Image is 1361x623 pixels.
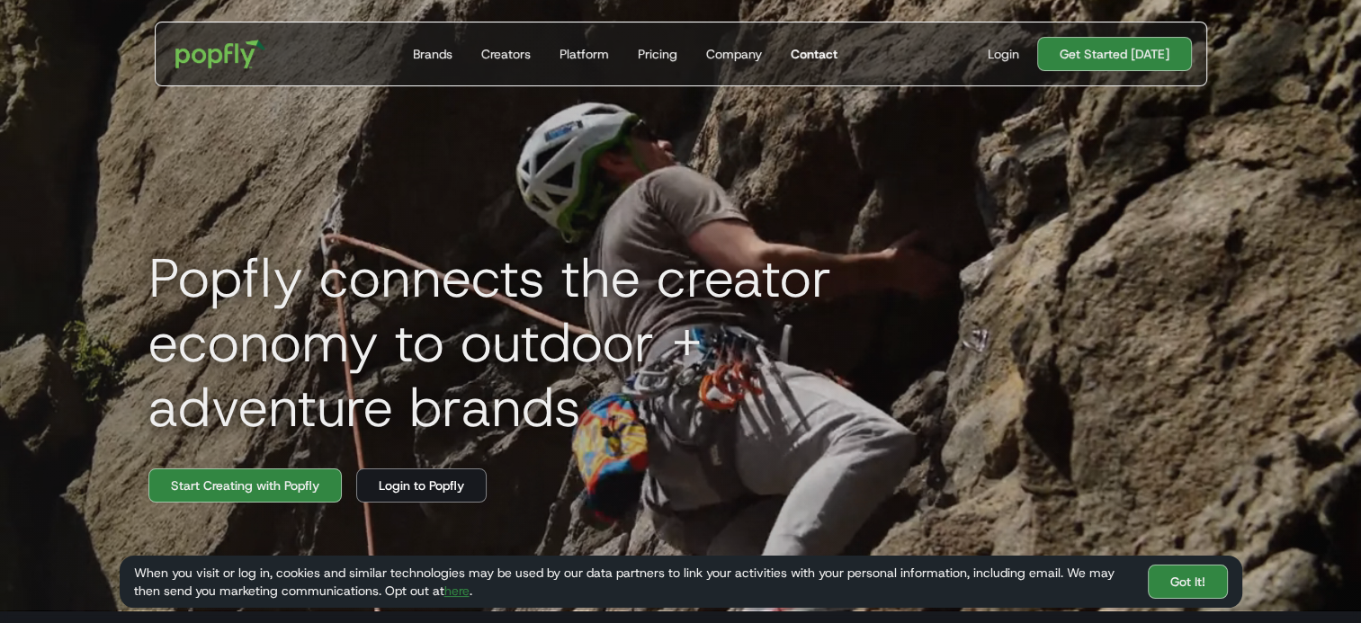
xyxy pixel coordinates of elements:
[134,564,1133,600] div: When you visit or log in, cookies and similar technologies may be used by our data partners to li...
[980,45,1026,63] a: Login
[631,22,685,85] a: Pricing
[791,45,837,63] div: Contact
[552,22,616,85] a: Platform
[134,245,944,440] h1: Popfly connects the creator economy to outdoor + adventure brands
[406,22,460,85] a: Brands
[163,27,279,81] a: home
[560,45,609,63] div: Platform
[699,22,769,85] a: Company
[988,45,1019,63] div: Login
[444,583,470,599] a: here
[1037,37,1192,71] a: Get Started [DATE]
[413,45,452,63] div: Brands
[356,468,487,503] a: Login to Popfly
[638,45,677,63] div: Pricing
[1148,565,1228,599] a: Got It!
[474,22,538,85] a: Creators
[148,468,342,503] a: Start Creating with Popfly
[783,22,845,85] a: Contact
[481,45,531,63] div: Creators
[706,45,762,63] div: Company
